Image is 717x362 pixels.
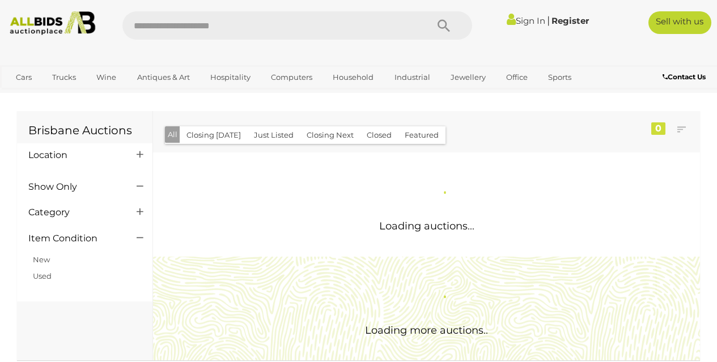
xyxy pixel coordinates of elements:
button: Search [415,11,472,40]
a: Trucks [45,68,83,87]
a: Industrial [387,68,438,87]
div: 0 [651,122,665,135]
a: Cars [9,68,39,87]
a: Hospitality [203,68,258,87]
button: Closing Next [300,126,360,144]
button: Just Listed [247,126,300,144]
span: Loading auctions... [379,220,474,232]
button: Featured [398,126,446,144]
a: Used [33,271,52,280]
button: Closing [DATE] [180,126,248,144]
a: Computers [264,68,320,87]
img: Allbids.com.au [5,11,100,35]
a: Jewellery [443,68,493,87]
button: All [165,126,180,143]
h4: Category [28,207,120,218]
span: Loading more auctions.. [365,324,488,337]
a: Antiques & Art [130,68,197,87]
a: Office [499,68,535,87]
h4: Show Only [28,182,120,192]
button: Closed [360,126,398,144]
h4: Item Condition [28,233,120,244]
b: Contact Us [663,73,706,81]
a: Wine [89,68,124,87]
a: New [33,255,50,264]
a: Sell with us [648,11,711,34]
a: [GEOGRAPHIC_DATA] [9,87,104,105]
a: Sign In [507,15,545,26]
a: Household [325,68,381,87]
a: Contact Us [663,71,708,83]
a: Sports [541,68,579,87]
h4: Location [28,150,120,160]
h1: Brisbane Auctions [28,124,141,137]
a: Register [551,15,589,26]
span: | [547,14,550,27]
